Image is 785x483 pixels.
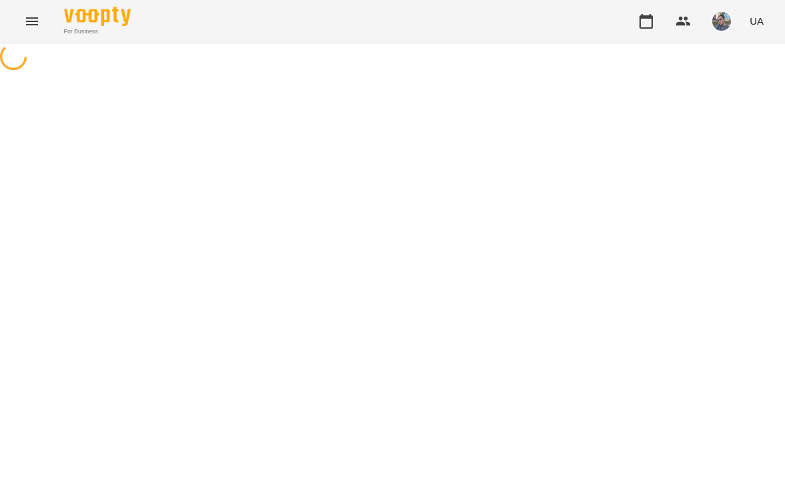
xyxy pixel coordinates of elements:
[744,9,769,33] button: UA
[64,27,131,36] span: For Business
[750,14,764,28] span: UA
[64,7,131,26] img: Voopty Logo
[712,12,731,31] img: 12e81ef5014e817b1a9089eb975a08d3.jpeg
[16,5,48,37] button: Menu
